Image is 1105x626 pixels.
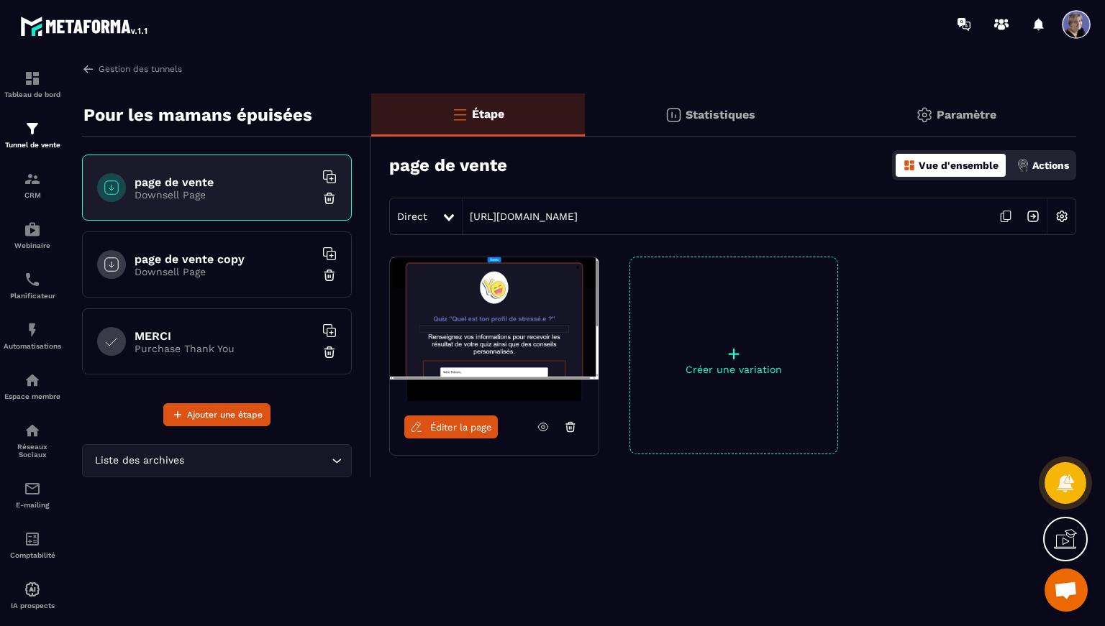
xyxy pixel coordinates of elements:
img: automations [24,372,41,389]
img: automations [24,221,41,238]
img: dashboard-orange.40269519.svg [903,159,916,172]
img: automations [24,321,41,339]
p: Statistiques [686,108,755,121]
p: Automatisations [4,342,61,350]
p: E-mailing [4,501,61,509]
a: [URL][DOMAIN_NAME] [463,211,578,222]
span: Liste des archives [91,453,187,469]
img: arrow-next.bcc2205e.svg [1019,203,1047,230]
img: actions.d6e523a2.png [1017,159,1029,172]
img: automations [24,581,41,598]
a: formationformationTunnel de vente [4,109,61,160]
h6: MERCI [135,329,314,343]
img: arrow [82,63,95,75]
p: Vue d'ensemble [919,160,999,171]
p: Purchase Thank You [135,343,314,354]
a: formationformationCRM [4,160,61,210]
p: Espace membre [4,392,61,400]
img: email [24,480,41,497]
div: Search for option [82,444,352,477]
p: Paramètre [937,108,996,121]
a: social-networksocial-networkRéseaux Sociaux [4,411,61,469]
p: Créer une variation [630,364,837,375]
p: + [630,344,837,364]
img: bars-o.4a397970.svg [451,106,468,123]
img: formation [24,170,41,188]
span: Direct [397,211,427,222]
button: Ajouter une étape [163,403,270,426]
img: trash [322,191,337,206]
img: social-network [24,422,41,439]
img: logo [20,13,150,39]
a: formationformationTableau de bord [4,59,61,109]
p: Downsell Page [135,266,314,277]
h3: page de vente [389,155,507,175]
img: stats.20deebd0.svg [665,106,682,124]
img: setting-gr.5f69749f.svg [916,106,933,124]
h6: page de vente copy [135,252,314,266]
a: automationsautomationsWebinaire [4,210,61,260]
img: formation [24,70,41,87]
img: image [390,257,599,401]
a: emailemailE-mailing [4,469,61,520]
a: automationsautomationsEspace membre [4,361,61,411]
p: Planificateur [4,292,61,300]
img: formation [24,120,41,137]
img: setting-w.858f3a88.svg [1048,203,1076,230]
p: Webinaire [4,241,61,249]
a: schedulerschedulerPlanificateur [4,260,61,310]
img: accountant [24,530,41,548]
img: trash [322,268,337,282]
img: trash [322,345,337,359]
a: Éditer la page [404,415,498,438]
p: IA prospects [4,602,61,609]
p: Pour les mamans épuisées [83,101,312,129]
a: automationsautomationsAutomatisations [4,310,61,361]
img: scheduler [24,271,41,288]
a: Ouvrir le chat [1045,569,1088,612]
p: Réseaux Sociaux [4,443,61,459]
span: Éditer la page [430,422,492,433]
input: Search for option [187,453,328,469]
p: Tunnel de vente [4,141,61,149]
p: Tableau de bord [4,91,61,98]
p: CRM [4,191,61,199]
p: Étape [472,107,504,121]
span: Ajouter une étape [187,408,263,422]
a: accountantaccountantComptabilité [4,520,61,570]
a: Gestion des tunnels [82,63,182,75]
p: Comptabilité [4,551,61,559]
p: Downsell Page [135,189,314,201]
h6: page de vente [135,175,314,189]
p: Actions [1032,160,1069,171]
